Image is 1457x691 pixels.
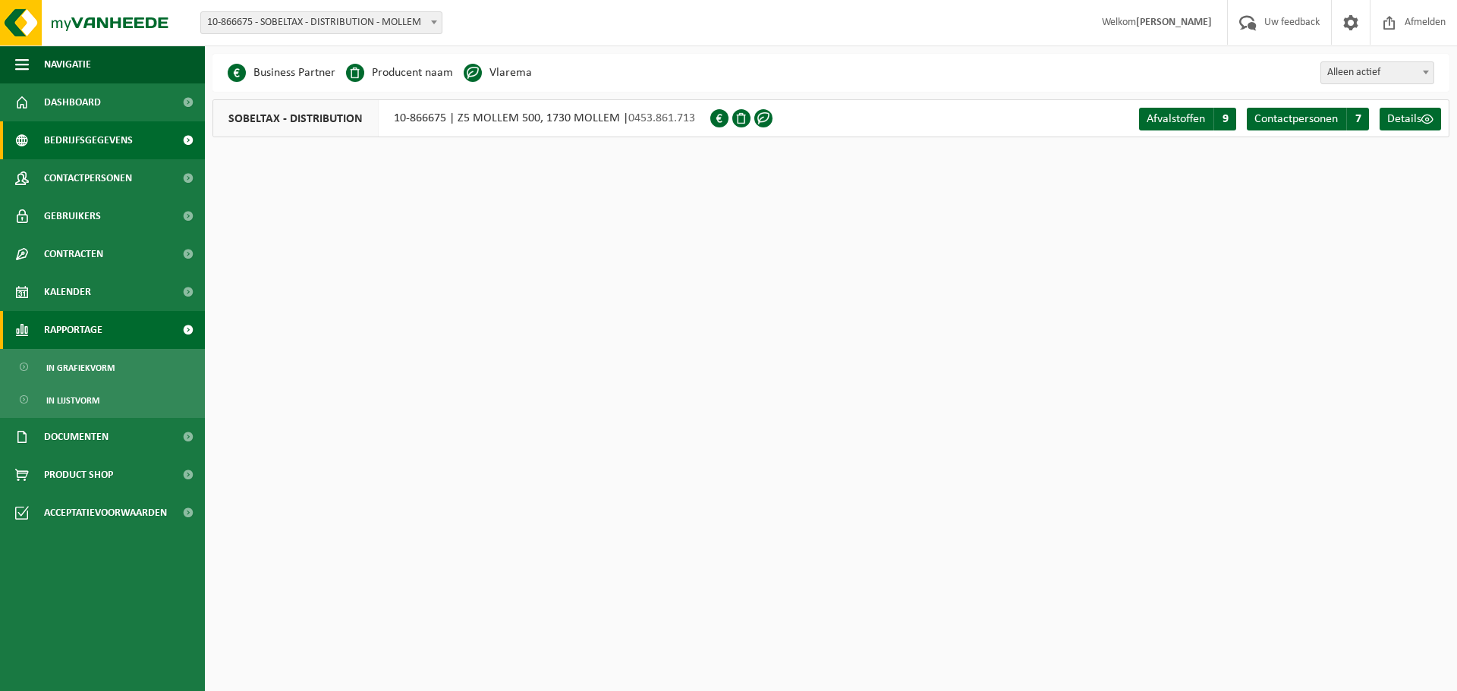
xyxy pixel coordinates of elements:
li: Business Partner [228,61,335,84]
span: Alleen actief [1321,62,1433,83]
span: 10-866675 - SOBELTAX - DISTRIBUTION - MOLLEM [201,12,442,33]
span: Dashboard [44,83,101,121]
a: Details [1380,108,1441,130]
span: In grafiekvorm [46,353,115,382]
span: SOBELTAX - DISTRIBUTION [213,100,379,137]
span: Product Shop [44,456,113,494]
span: Contactpersonen [44,159,132,197]
span: Navigatie [44,46,91,83]
span: Gebruikers [44,197,101,235]
span: Documenten [44,418,109,456]
span: Rapportage [44,311,102,349]
span: Acceptatievoorwaarden [44,494,167,532]
span: Contactpersonen [1254,113,1338,125]
li: Producent naam [346,61,453,84]
a: Contactpersonen 7 [1247,108,1369,130]
div: 10-866675 | Z5 MOLLEM 500, 1730 MOLLEM | [212,99,710,137]
li: Vlarema [464,61,532,84]
span: 0453.861.713 [628,112,695,124]
span: 10-866675 - SOBELTAX - DISTRIBUTION - MOLLEM [200,11,442,34]
a: In lijstvorm [4,385,201,414]
span: In lijstvorm [46,386,99,415]
span: 9 [1213,108,1236,130]
span: Kalender [44,273,91,311]
span: Details [1387,113,1421,125]
span: Afvalstoffen [1147,113,1205,125]
span: Alleen actief [1320,61,1434,84]
span: 7 [1346,108,1369,130]
span: Contracten [44,235,103,273]
a: Afvalstoffen 9 [1139,108,1236,130]
a: In grafiekvorm [4,353,201,382]
strong: [PERSON_NAME] [1136,17,1212,28]
span: Bedrijfsgegevens [44,121,133,159]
